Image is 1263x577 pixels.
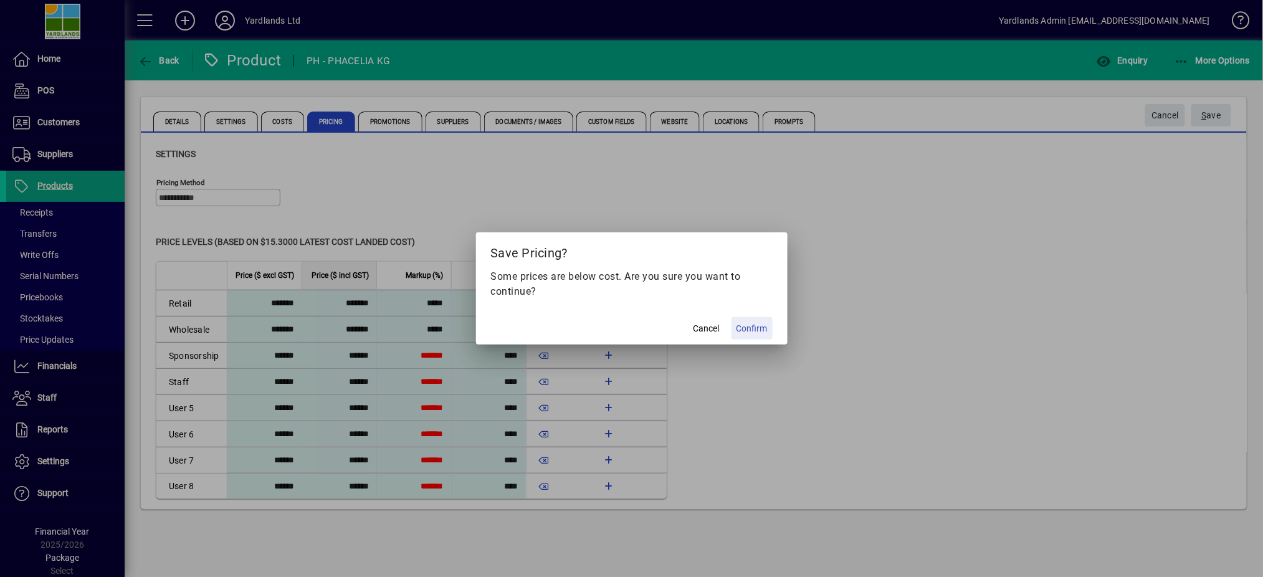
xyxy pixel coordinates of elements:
[687,317,727,340] button: Cancel
[476,232,788,269] h2: Save Pricing?
[732,317,773,340] button: Confirm
[693,322,720,335] span: Cancel
[491,269,773,299] p: Some prices are below cost. Are you sure you want to continue?
[736,322,768,335] span: Confirm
